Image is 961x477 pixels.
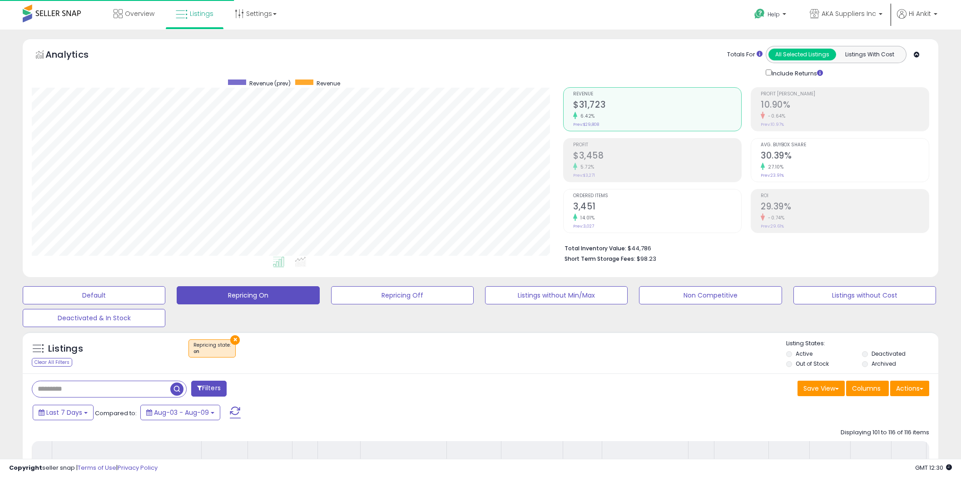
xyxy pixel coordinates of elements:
[573,99,741,112] h2: $31,723
[761,201,929,214] h2: 29.39%
[23,286,165,304] button: Default
[639,286,782,304] button: Non Competitive
[331,286,474,304] button: Repricing Off
[761,150,929,163] h2: 30.39%
[872,360,896,368] label: Archived
[140,405,220,420] button: Aug-03 - Aug-09
[796,360,829,368] label: Out of Stock
[573,143,741,148] span: Profit
[796,350,812,358] label: Active
[78,463,116,472] a: Terms of Use
[768,49,836,60] button: All Selected Listings
[761,92,929,97] span: Profit [PERSON_NAME]
[754,8,765,20] i: Get Help
[193,342,231,355] span: Repricing state :
[836,49,903,60] button: Listings With Cost
[46,408,82,417] span: Last 7 Days
[177,286,319,304] button: Repricing On
[768,10,780,18] span: Help
[822,9,876,18] span: AKA Suppliers Inc
[573,224,594,229] small: Prev: 3,027
[190,9,213,18] span: Listings
[915,463,952,472] span: 2025-08-18 12:30 GMT
[872,350,906,358] label: Deactivated
[765,214,784,221] small: -0.74%
[573,173,595,178] small: Prev: $3,271
[852,384,881,393] span: Columns
[846,381,889,396] button: Columns
[637,254,656,263] span: $98.23
[759,68,834,78] div: Include Returns
[761,173,784,178] small: Prev: 23.91%
[565,255,635,263] b: Short Term Storage Fees:
[897,9,937,30] a: Hi Ankit
[793,286,936,304] button: Listings without Cost
[573,122,599,127] small: Prev: $29,808
[909,9,931,18] span: Hi Ankit
[23,309,165,327] button: Deactivated & In Stock
[841,428,929,437] div: Displaying 101 to 116 of 116 items
[573,201,741,214] h2: 3,451
[573,194,741,199] span: Ordered Items
[577,113,595,119] small: 6.42%
[317,79,340,87] span: Revenue
[32,358,72,367] div: Clear All Filters
[230,335,240,345] button: ×
[761,99,929,112] h2: 10.90%
[193,348,231,355] div: on
[118,463,158,472] a: Privacy Policy
[249,79,291,87] span: Revenue (prev)
[45,48,106,63] h5: Analytics
[761,194,929,199] span: ROI
[761,224,784,229] small: Prev: 29.61%
[577,164,594,170] small: 5.72%
[765,113,785,119] small: -0.64%
[9,463,42,472] strong: Copyright
[747,1,795,30] a: Help
[9,464,158,472] div: seller snap | |
[727,50,763,59] div: Totals For
[565,242,922,253] li: $44,786
[125,9,154,18] span: Overview
[565,244,626,252] b: Total Inventory Value:
[95,409,137,417] span: Compared to:
[798,381,845,396] button: Save View
[761,143,929,148] span: Avg. Buybox Share
[573,92,741,97] span: Revenue
[48,343,83,355] h5: Listings
[765,164,783,170] small: 27.10%
[191,381,227,397] button: Filters
[577,214,594,221] small: 14.01%
[890,381,929,396] button: Actions
[786,339,938,348] p: Listing States:
[154,408,209,417] span: Aug-03 - Aug-09
[761,122,784,127] small: Prev: 10.97%
[485,286,628,304] button: Listings without Min/Max
[573,150,741,163] h2: $3,458
[33,405,94,420] button: Last 7 Days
